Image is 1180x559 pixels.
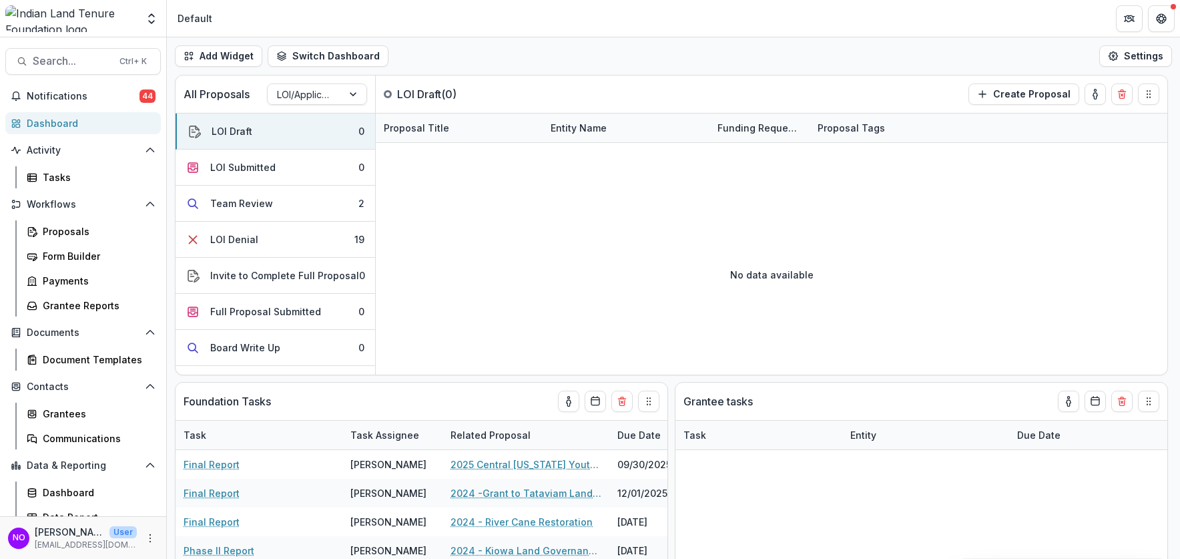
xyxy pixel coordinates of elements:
div: Proposal Title [376,114,543,142]
div: Entity Name [543,114,709,142]
img: Indian Land Tenure Foundation logo [5,5,137,32]
div: Funding Requested [709,114,810,142]
div: [PERSON_NAME] [350,515,426,529]
button: Delete card [1111,83,1133,105]
div: Communications [43,431,150,445]
div: 12/01/2025 [609,479,709,508]
div: Dashboard [43,486,150,500]
div: Proposals [43,224,150,238]
div: Task Assignee [342,421,442,449]
div: [PERSON_NAME] [350,457,426,472]
button: Drag [638,391,659,412]
span: Notifications [27,91,139,102]
button: Search... [5,48,161,75]
a: Payments [21,270,161,292]
button: Calendar [585,391,606,412]
button: Board Write Up0 [176,330,375,366]
button: LOI Draft0 [176,114,375,150]
p: [PERSON_NAME] [35,525,104,539]
a: Document Templates [21,349,161,371]
div: Due Date [609,428,669,442]
button: LOI Denial19 [176,222,375,258]
button: Open entity switcher [142,5,161,32]
div: Default [178,11,212,25]
button: Add Widget [175,45,262,67]
div: Proposal Title [376,121,457,135]
button: Invite to Complete Full Proposal0 [176,258,375,294]
div: 0 [358,160,364,174]
p: User [109,526,137,538]
div: Due Date [1009,421,1109,449]
div: Funding Requested [709,121,810,135]
a: Grantees [21,403,161,425]
p: Foundation Tasks [184,393,271,409]
a: Dashboard [21,482,161,504]
button: Drag [1138,83,1159,105]
div: Task [675,428,714,442]
div: Task [675,421,842,449]
div: LOI Denial [210,232,258,246]
button: Settings [1099,45,1172,67]
div: [PERSON_NAME] [350,486,426,500]
a: Phase II Report [184,544,254,558]
div: LOI Draft [212,124,252,138]
button: Calendar [1085,391,1106,412]
a: 2024 - River Cane Restoration [451,515,593,529]
a: Final Report [184,486,240,500]
button: Open Data & Reporting [5,455,161,476]
a: Communications [21,427,161,449]
div: Full Proposal Submitted [210,305,321,319]
button: Get Help [1148,5,1175,32]
a: Tasks [21,166,161,188]
button: Team Review2 [176,186,375,222]
div: Data Report [43,510,150,524]
div: Related Proposal [442,428,539,442]
div: Task [176,428,214,442]
a: 2024 -Grant to Tataviam Land Conservancy [451,486,601,500]
a: Final Report [184,515,240,529]
div: Proposal Tags [810,114,976,142]
div: 09/30/2025 [609,450,709,479]
span: Documents [27,327,139,339]
button: Delete card [611,391,633,412]
a: Dashboard [5,112,161,134]
div: Proposal Tags [810,121,893,135]
button: Partners [1116,5,1143,32]
div: 0 [359,268,365,283]
a: Data Report [21,506,161,528]
span: Contacts [27,381,139,393]
span: Activity [27,145,139,156]
div: Related Proposal [442,421,609,449]
div: Task [176,421,342,449]
div: Board Write Up [210,341,280,355]
button: Open Documents [5,322,161,343]
p: [EMAIL_ADDRESS][DOMAIN_NAME] [35,539,137,551]
p: No data available [730,268,814,282]
button: toggle-assigned-to-me [1058,391,1079,412]
button: Open Activity [5,140,161,161]
button: Switch Dashboard [268,45,388,67]
div: Grantees [43,407,150,421]
a: Form Builder [21,245,161,267]
div: 0 [358,305,364,319]
div: Document Templates [43,353,150,367]
div: Due Date [609,421,709,449]
div: Ctrl + K [117,54,150,69]
button: toggle-assigned-to-me [558,391,579,412]
button: More [142,530,158,546]
a: 2025 Central [US_STATE] Youth Conservation Corps Crew [451,457,601,472]
a: 2024 - Kiowa Land Governance Modernization and Legal Advocacy Initiative [451,544,601,558]
div: Dashboard [27,116,150,130]
div: 0 [358,341,364,355]
a: Proposals [21,220,161,242]
div: Payments [43,274,150,288]
div: Entity [842,428,884,442]
span: Workflows [27,199,139,210]
div: Entity Name [543,121,615,135]
div: Due Date [1009,428,1069,442]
